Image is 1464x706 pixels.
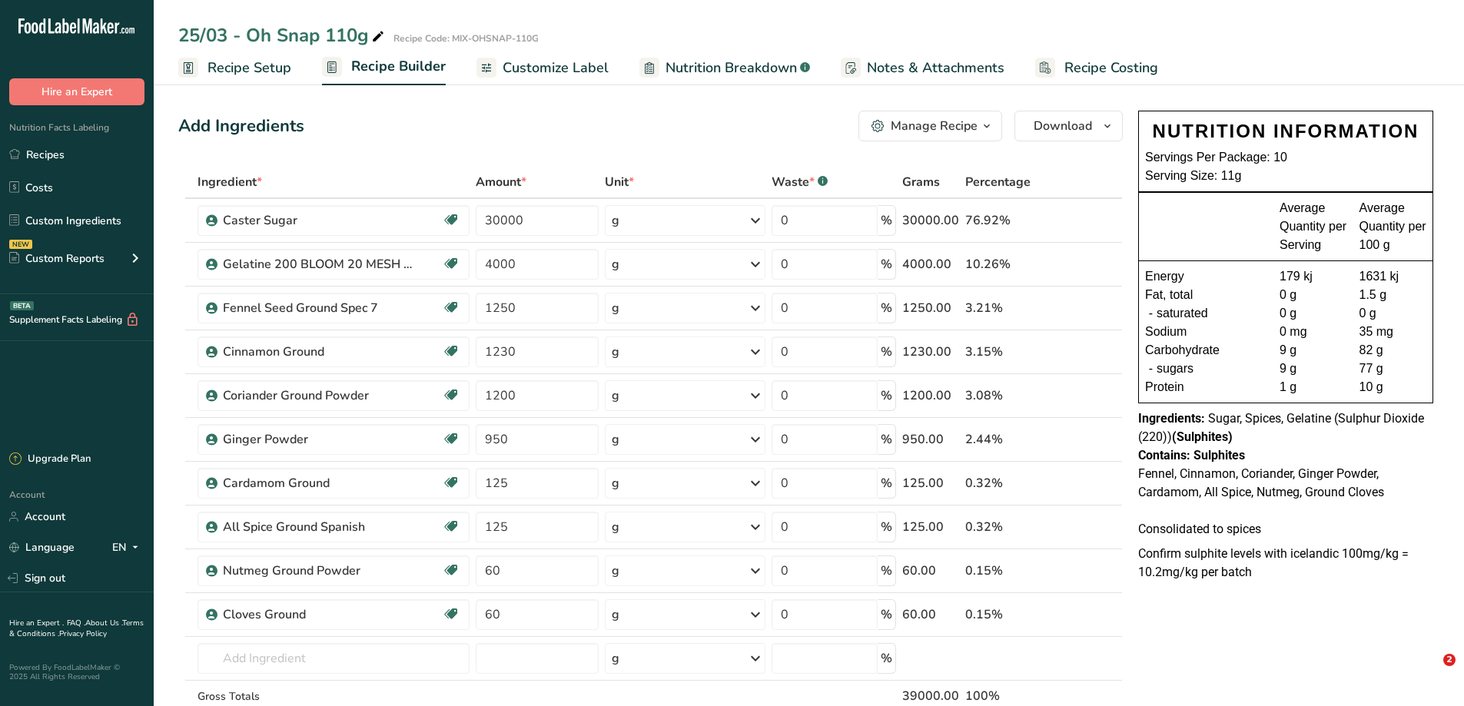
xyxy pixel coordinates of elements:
button: Hire an Expert [9,78,144,105]
a: Hire an Expert . [9,618,64,628]
div: 0.15% [965,605,1050,624]
div: g [612,211,619,230]
span: Download [1034,117,1092,135]
div: 179 kj [1280,267,1347,286]
div: Add Ingredients [178,114,304,139]
div: 10 g [1359,378,1427,396]
span: Nutrition Breakdown [666,58,797,78]
div: Powered By FoodLabelMaker © 2025 All Rights Reserved [9,663,144,681]
div: g [612,255,619,273]
iframe: Intercom live chat [1412,654,1449,691]
div: 39000.00 [902,687,959,705]
div: Contains: Sulphites [1138,446,1433,465]
div: Gelatine 200 BLOOM 20 MESH GBS [DEMOGRAPHIC_DATA] [223,255,415,273]
div: Upgrade Plan [9,452,91,467]
div: 125.00 [902,474,959,492]
span: Energy [1145,267,1184,286]
div: 10.26% [965,255,1050,273]
div: Waste [772,173,828,191]
a: Language [9,534,75,561]
p: Confirm sulphite levels with icelandic 100mg/kg = 10.2mg/kg per batch [1138,545,1433,582]
div: 1631 kj [1359,267,1427,286]
div: Gross Totals [198,688,470,704]
div: 0 g [1280,286,1347,304]
span: sugars [1157,360,1193,378]
div: Coriander Ground Powder [223,386,415,405]
div: Cardamom Ground [223,474,415,492]
div: g [612,562,619,580]
div: 60.00 [902,562,959,580]
div: Serving Size: 11g [1145,167,1426,185]
span: Ingredients: [1138,411,1205,426]
div: Ginger Powder [223,430,415,449]
span: Recipe Builder [351,56,446,77]
div: Servings Per Package: 10 [1145,148,1426,167]
a: Privacy Policy [59,628,107,639]
span: Sugar, Spices, Gelatine (Sulphur Dioxide (220)) [1138,411,1424,444]
button: Manage Recipe [858,111,1002,141]
span: Grams [902,173,940,191]
div: 0 mg [1280,323,1347,341]
a: Terms & Conditions . [9,618,144,639]
div: g [612,605,619,624]
div: 82 g [1359,341,1427,360]
div: g [612,518,619,536]
span: Recipe Costing [1064,58,1158,78]
div: 2.44% [965,430,1050,449]
div: 0.32% [965,474,1050,492]
a: Recipe Setup [178,51,291,85]
span: Carbohydrate [1145,341,1220,360]
div: 77 g [1359,360,1427,378]
div: 3.08% [965,386,1050,405]
div: Average Quantity per Serving [1280,199,1347,254]
span: 2 [1443,654,1456,666]
div: 3.15% [965,343,1050,361]
div: g [612,299,619,317]
div: 3.21% [965,299,1050,317]
div: 0 g [1280,304,1347,323]
span: Recipe Setup [207,58,291,78]
div: g [612,343,619,361]
div: Recipe Code: MIX-OHSNAP-110G [393,31,539,45]
div: 35 mg [1359,323,1427,341]
a: Recipe Costing [1035,51,1158,85]
span: Unit [605,173,634,191]
div: - [1145,304,1157,323]
div: 76.92% [965,211,1050,230]
span: Protein [1145,378,1184,396]
div: 0 g [1359,304,1427,323]
div: 1230.00 [902,343,959,361]
div: Custom Reports [9,250,105,267]
div: g [612,474,619,492]
div: 950.00 [902,430,959,449]
div: 1250.00 [902,299,959,317]
div: 0.15% [965,562,1050,580]
div: 1.5 g [1359,286,1427,304]
span: Fat, total [1145,286,1193,304]
span: Percentage [965,173,1031,191]
b: (Sulphites) [1172,429,1233,444]
a: Customize Label [476,51,609,85]
span: saturated [1157,304,1208,323]
div: - [1145,360,1157,378]
div: All Spice Ground Spanish [223,518,415,536]
div: BETA [10,301,34,310]
div: 30000.00 [902,211,959,230]
div: 4000.00 [902,255,959,273]
div: Average Quantity per 100 g [1359,199,1427,254]
span: Amount [476,173,526,191]
div: Cinnamon Ground [223,343,415,361]
div: Cloves Ground [223,605,415,624]
a: Recipe Builder [322,49,446,86]
div: 60.00 [902,605,959,624]
div: Nutmeg Ground Powder [223,562,415,580]
div: 1 g [1280,378,1347,396]
div: g [612,386,619,405]
div: g [612,649,619,668]
div: Caster Sugar [223,211,415,230]
div: 0.32% [965,518,1050,536]
div: 9 g [1280,360,1347,378]
input: Add Ingredient [198,643,470,674]
div: 125.00 [902,518,959,536]
span: Customize Label [503,58,609,78]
